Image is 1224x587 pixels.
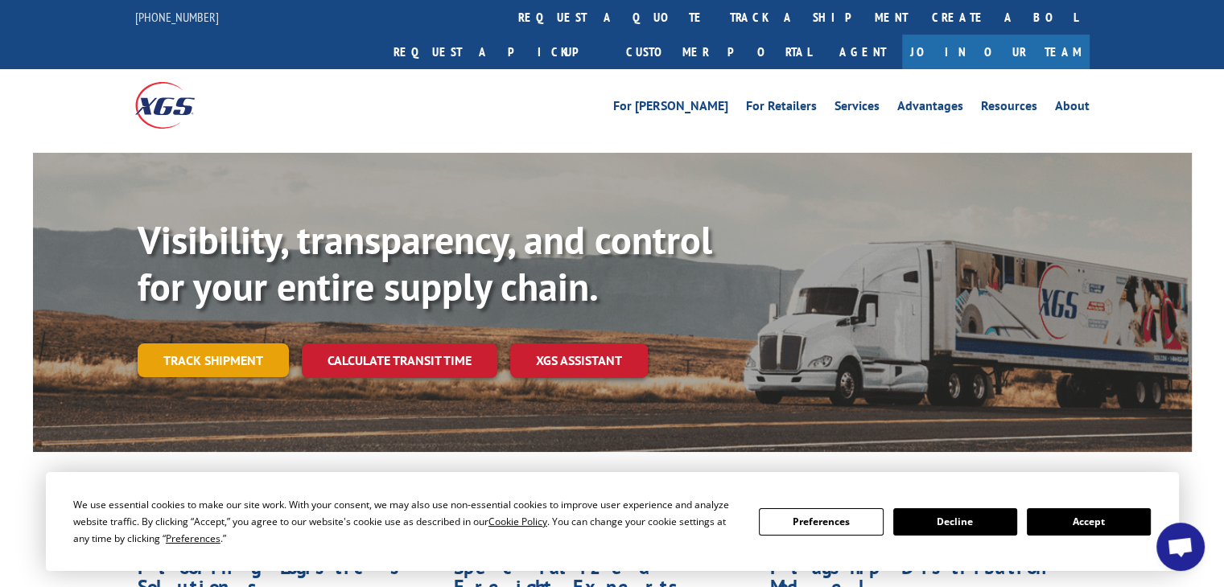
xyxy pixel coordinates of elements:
[135,9,219,25] a: [PHONE_NUMBER]
[488,515,547,528] span: Cookie Policy
[138,215,712,311] b: Visibility, transparency, and control for your entire supply chain.
[902,35,1090,69] a: Join Our Team
[614,35,823,69] a: Customer Portal
[46,472,1179,571] div: Cookie Consent Prompt
[510,343,648,378] a: XGS ASSISTANT
[835,100,880,117] a: Services
[823,35,902,69] a: Agent
[613,100,728,117] a: For [PERSON_NAME]
[302,343,497,378] a: Calculate transit time
[166,532,220,545] span: Preferences
[1055,100,1090,117] a: About
[138,343,289,377] a: Track shipment
[981,100,1037,117] a: Resources
[1156,523,1205,571] a: Open chat
[759,508,883,536] button: Preferences
[381,35,614,69] a: Request a pickup
[893,508,1017,536] button: Decline
[73,496,740,547] div: We use essential cookies to make our site work. With your consent, we may also use non-essential ...
[1027,508,1151,536] button: Accept
[746,100,817,117] a: For Retailers
[897,100,963,117] a: Advantages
